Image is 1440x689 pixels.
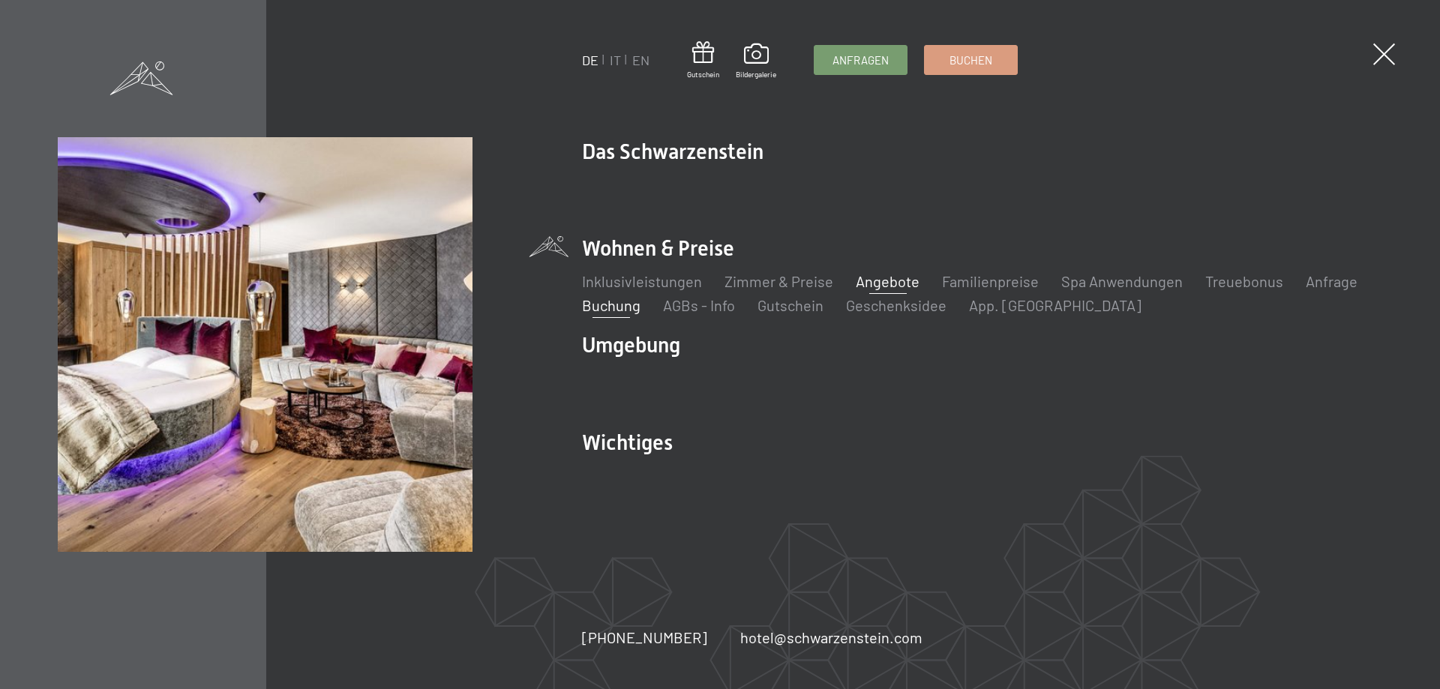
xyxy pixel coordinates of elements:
a: [PHONE_NUMBER] [582,627,707,648]
a: hotel@schwarzenstein.com [740,627,922,648]
a: EN [632,52,649,68]
a: Geschenksidee [846,296,946,314]
a: Bildergalerie [736,43,776,79]
span: Anfragen [832,52,889,68]
a: Buchen [925,46,1017,74]
a: DE [582,52,598,68]
a: Zimmer & Preise [724,272,833,290]
a: IT [610,52,621,68]
a: Inklusivleistungen [582,272,702,290]
a: AGBs - Info [663,296,735,314]
a: Familienpreise [942,272,1039,290]
span: Bildergalerie [736,69,776,79]
span: [PHONE_NUMBER] [582,628,707,646]
a: Anfragen [814,46,907,74]
span: Buchen [949,52,992,68]
a: App. [GEOGRAPHIC_DATA] [969,296,1141,314]
span: Gutschein [687,69,719,79]
a: Buchung [582,296,640,314]
a: Treuebonus [1205,272,1283,290]
a: Anfrage [1306,272,1357,290]
a: Gutschein [687,41,719,79]
a: Angebote [856,272,919,290]
a: Spa Anwendungen [1061,272,1183,290]
a: Gutschein [757,296,823,314]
